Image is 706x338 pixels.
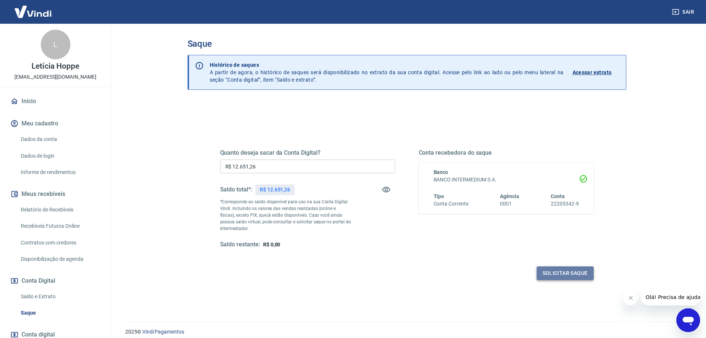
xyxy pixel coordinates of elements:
h6: 0001 [500,200,519,208]
a: Informe de rendimentos [18,165,102,180]
a: Início [9,93,102,109]
h5: Saldo total*: [220,186,252,193]
h5: Saldo restante: [220,241,260,249]
h6: Conta Corrente [434,200,468,208]
a: Acessar extrato [573,61,620,83]
div: L [41,30,70,59]
h3: Saque [188,39,626,49]
span: Agência [500,193,519,199]
span: Conta [551,193,565,199]
h6: 22205342-9 [551,200,579,208]
span: Olá! Precisa de ajuda? [4,5,62,11]
h5: Conta recebedora do saque [419,149,594,157]
p: Histórico de saques [210,61,564,69]
span: Tipo [434,193,444,199]
button: Solicitar saque [537,266,594,280]
a: Recebíveis Futuros Online [18,219,102,234]
button: Meu cadastro [9,115,102,132]
h6: BANCO INTERMEDIUM S.A. [434,176,579,184]
a: Relatório de Recebíveis [18,202,102,217]
iframe: Botão para abrir a janela de mensagens [676,308,700,332]
h5: Quanto deseja sacar da Conta Digital? [220,149,395,157]
img: Vindi [9,0,57,23]
span: Banco [434,169,448,175]
p: Letícia Hoppe [32,62,79,70]
a: Disponibilização de agenda [18,252,102,267]
a: Contratos com credores [18,235,102,250]
button: Sair [670,5,697,19]
button: Meus recebíveis [9,186,102,202]
span: R$ 0,00 [263,242,281,247]
iframe: Mensagem da empresa [641,289,700,305]
a: Dados de login [18,148,102,164]
p: A partir de agora, o histórico de saques será disponibilizado no extrato da sua conta digital. Ac... [210,61,564,83]
p: R$ 12.651,26 [260,186,290,194]
p: [EMAIL_ADDRESS][DOMAIN_NAME] [14,73,96,81]
p: 2025 © [125,328,688,336]
p: *Corresponde ao saldo disponível para uso na sua Conta Digital Vindi. Incluindo os valores das ve... [220,198,351,232]
a: Vindi Pagamentos [142,329,184,335]
a: Saque [18,305,102,321]
iframe: Fechar mensagem [623,291,638,305]
button: Conta Digital [9,273,102,289]
a: Dados da conta [18,132,102,147]
a: Saldo e Extrato [18,289,102,304]
p: Acessar extrato [573,69,612,76]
